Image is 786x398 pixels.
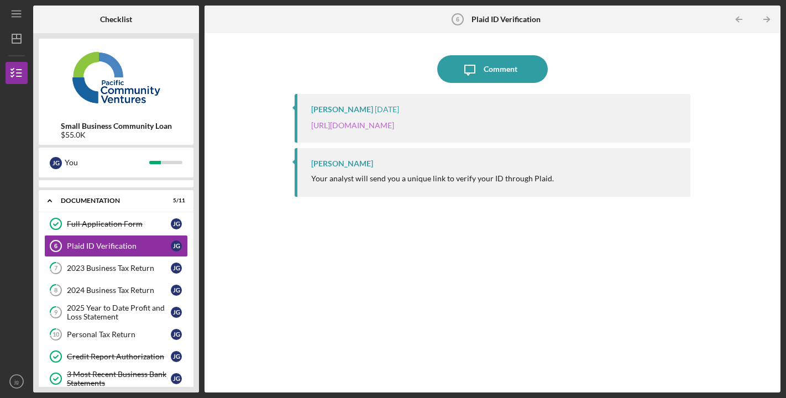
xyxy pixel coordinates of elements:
[6,370,28,392] button: jg
[44,257,188,279] a: 72023 Business Tax Returnjg
[67,330,171,339] div: Personal Tax Return
[44,235,188,257] a: 6Plaid ID Verificationjg
[100,15,132,24] b: Checklist
[311,159,373,168] div: [PERSON_NAME]
[54,243,57,249] tspan: 6
[44,345,188,368] a: Credit Report Authorizationjg
[67,370,171,387] div: 3 Most Recent Business Bank Statements
[53,331,60,338] tspan: 10
[67,352,171,361] div: Credit Report Authorization
[171,351,182,362] div: j g
[67,219,171,228] div: Full Application Form
[311,105,373,114] div: [PERSON_NAME]
[165,197,185,204] div: 5 / 11
[44,301,188,323] a: 92025 Year to Date Profit and Loss Statementjg
[67,242,171,250] div: Plaid ID Verification
[375,105,399,114] time: 2025-07-30 19:46
[44,368,188,390] a: 3 Most Recent Business Bank Statementsjg
[171,307,182,318] div: j g
[61,130,172,139] div: $55.0K
[50,157,62,169] div: j g
[67,286,171,295] div: 2024 Business Tax Return
[171,218,182,229] div: j g
[171,329,182,340] div: j g
[171,240,182,252] div: j g
[14,379,18,385] text: jg
[484,55,517,83] div: Comment
[471,15,541,24] b: Plaid ID Verification
[54,265,58,272] tspan: 7
[54,309,58,316] tspan: 9
[61,197,158,204] div: Documentation
[171,263,182,274] div: j g
[311,174,554,183] div: Your analyst will send you a unique link to verify your ID through Plaid.
[67,303,171,321] div: 2025 Year to Date Profit and Loss Statement
[54,287,57,294] tspan: 8
[61,122,172,130] b: Small Business Community Loan
[44,323,188,345] a: 10Personal Tax Returnjg
[39,44,193,111] img: Product logo
[171,285,182,296] div: j g
[67,264,171,273] div: 2023 Business Tax Return
[437,55,548,83] button: Comment
[65,153,149,172] div: You
[44,213,188,235] a: Full Application Formjg
[44,279,188,301] a: 82024 Business Tax Returnjg
[171,373,182,384] div: j g
[311,121,394,130] a: [URL][DOMAIN_NAME]
[456,16,459,23] tspan: 6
